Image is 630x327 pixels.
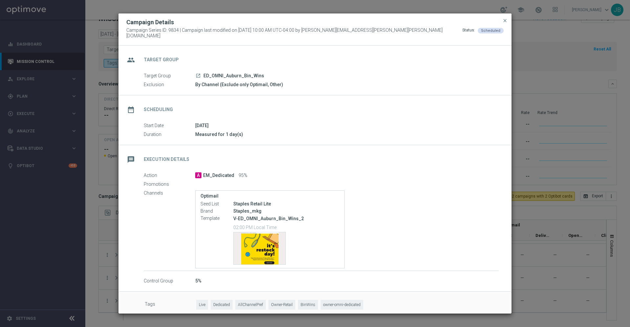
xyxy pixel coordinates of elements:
[125,104,137,116] i: date_range
[196,300,208,310] span: Live
[195,172,201,178] span: A
[144,123,195,129] label: Start Date
[298,300,318,310] span: BinWins
[233,201,339,207] div: Staples Retail Lite
[126,28,462,39] span: Campaign Series ID: 9834 | Campaign last modified on [DATE] 10:00 AM UTC-04:00 by [PERSON_NAME][E...
[144,182,195,187] label: Promotions
[125,54,137,66] i: group
[144,190,195,196] label: Channels
[478,28,504,33] colored-tag: Scheduled
[233,224,339,230] p: 02:00 PM Local Time
[211,300,233,310] span: Dedicated
[144,173,195,179] label: Action
[502,18,508,23] span: close
[144,106,173,113] h2: Scheduling
[481,29,500,33] span: Scheduled
[233,216,339,221] p: V-ED_OMNI_Auburn_Bin_Wins_2
[195,81,499,88] div: By Channel (Exclude only Optimail, Other)
[268,300,295,310] span: Owner-Retail
[203,173,234,179] span: EM_Dedicated
[144,73,195,79] label: Target Group
[144,132,195,138] label: Duration
[321,300,363,310] span: owner-omni-dedicated
[126,18,174,26] h2: Campaign Details
[235,300,266,310] span: AllChannelPref
[233,208,339,214] div: Staples_mkg
[200,193,339,199] label: Optimail
[144,278,195,284] label: Control Group
[239,173,247,179] span: 95%
[195,73,201,79] a: launch
[200,216,233,221] label: Template
[144,57,179,63] h2: Target Group
[462,28,475,39] div: Status:
[195,122,499,129] div: [DATE]
[195,278,499,284] div: 5%
[125,154,137,165] i: message
[144,82,195,88] label: Exclusion
[195,131,499,138] div: Measured for 1 day(s)
[200,208,233,214] label: Brand
[203,73,264,79] span: ED_OMNI_Auburn_Bin_Wins
[145,300,196,310] label: Tags
[200,201,233,207] label: Seed List
[196,73,201,78] i: launch
[144,156,189,163] h2: Execution Details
